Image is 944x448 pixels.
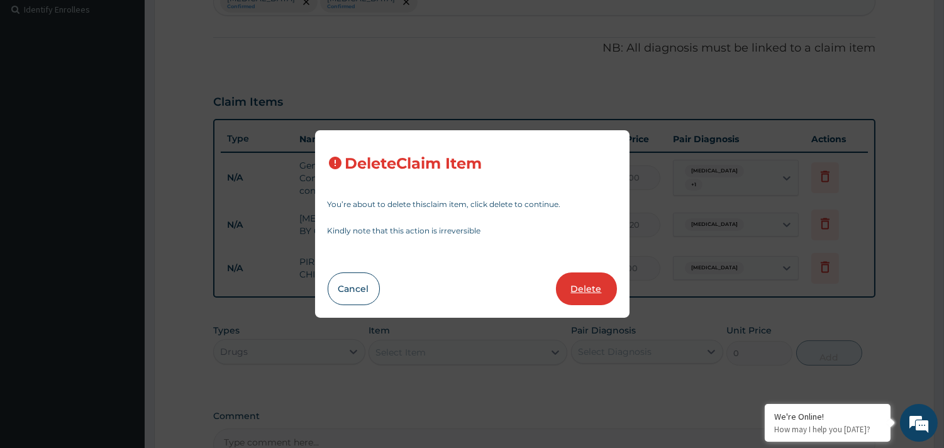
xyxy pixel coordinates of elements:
[73,140,174,267] span: We're online!
[774,411,881,422] div: We're Online!
[774,424,881,435] p: How may I help you today?
[345,155,482,172] h3: Delete Claim Item
[328,201,617,208] p: You’re about to delete this claim item , click delete to continue.
[328,272,380,305] button: Cancel
[556,272,617,305] button: Delete
[206,6,236,36] div: Minimize live chat window
[328,227,617,235] p: Kindly note that this action is irreversible
[23,63,51,94] img: d_794563401_company_1708531726252_794563401
[65,70,211,87] div: Chat with us now
[6,307,240,351] textarea: Type your message and hit 'Enter'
